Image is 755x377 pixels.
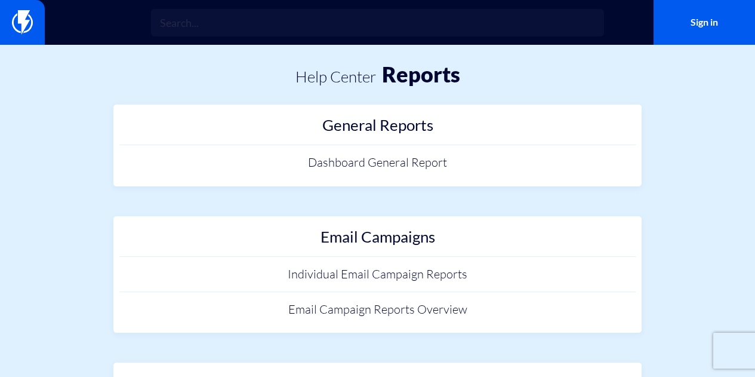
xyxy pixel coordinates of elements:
[382,63,460,87] h1: Reports
[119,222,636,258] a: Email Campaigns
[119,292,636,327] a: Email Campaign Reports Overview
[119,257,636,292] a: Individual Email Campaign Reports
[125,228,630,252] h2: Email Campaigns
[151,9,604,36] input: Search...
[119,111,636,146] a: General Reports
[119,145,636,180] a: Dashboard General Report
[125,117,630,140] h2: General Reports
[295,67,376,86] a: Help center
